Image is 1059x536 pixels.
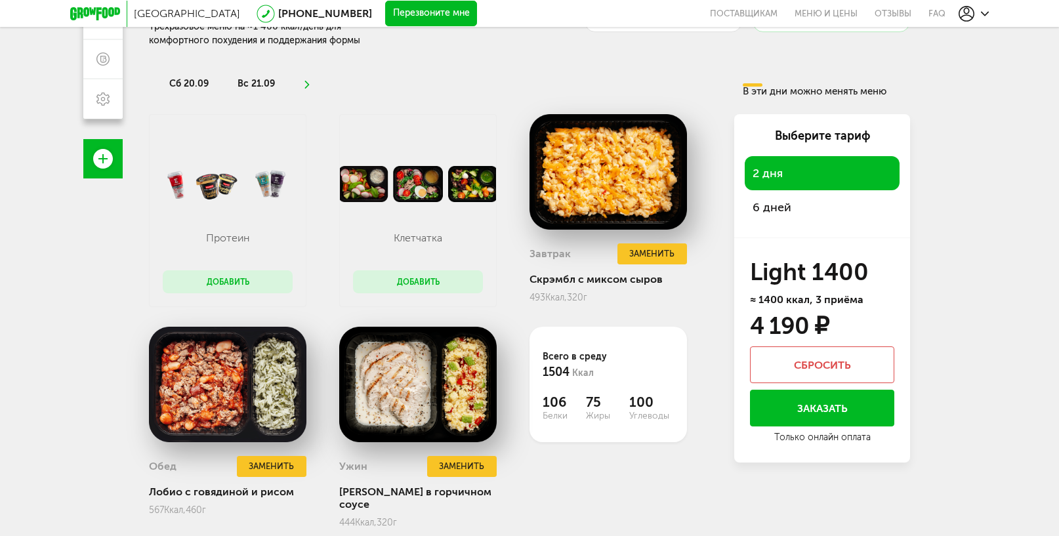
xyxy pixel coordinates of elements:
h3: Light 1400 [750,262,894,283]
span: ≈ 1400 ккал, 3 приёма [750,293,863,306]
h3: Обед [149,460,176,472]
div: Скрэмбл с миксом сыров [529,273,687,285]
span: 100 [629,394,673,410]
span: 75 [586,394,629,410]
span: вс 21.09 [238,78,275,89]
button: Заменить [237,456,306,478]
span: сб 20.09 [169,78,209,89]
button: Сбросить [750,346,894,383]
span: 6 дней [753,198,892,216]
span: Углеводы [629,410,673,421]
button: Заменить [617,243,687,265]
img: big_h3cTfTpIuWRXJaMB.png [339,327,497,442]
span: г [393,517,397,528]
span: Ккал, [545,292,567,303]
span: г [202,505,206,516]
div: [PERSON_NAME] в горчичном соусе [339,485,523,510]
button: Добавить [353,270,483,293]
div: 4 190 ₽ [750,316,829,337]
button: Перезвоните мне [385,1,477,27]
button: Заказать [750,390,894,426]
div: Только онлайн оплата [774,433,871,443]
span: Белки [543,410,586,421]
div: 493 320 [529,292,687,303]
div: Всего в среду [543,350,674,381]
span: Жиры [586,410,629,421]
h3: Завтрак [529,247,571,260]
span: г [583,292,587,303]
img: big_fO5N4WWqvRcL2cb8.png [529,114,687,230]
span: 1504 [543,365,570,379]
span: Ккал [572,367,594,379]
span: [GEOGRAPHIC_DATA] [134,7,240,20]
p: Клетчатка [366,232,470,244]
img: big_nszqAz9D8aZMul6o.png [149,327,306,442]
span: 106 [543,394,586,410]
div: Выберите тариф [745,127,900,144]
button: Заменить [427,456,497,478]
span: Ккал, [355,517,377,528]
div: Лобио с говядиной и рисом [149,485,306,498]
div: В эти дни можно менять меню [743,83,905,97]
div: 567 460 [149,505,306,516]
span: Ккал, [164,505,186,516]
button: Добавить [163,270,293,293]
p: Протеин [176,232,280,244]
span: 2 дня [753,164,892,182]
h3: Ужин [339,460,367,472]
div: Трехразовое меню на ~1 400 ккал/день для комфортного похудения и поддержания формы [149,20,401,47]
div: 444 320 [339,517,523,528]
a: [PHONE_NUMBER] [278,7,372,20]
